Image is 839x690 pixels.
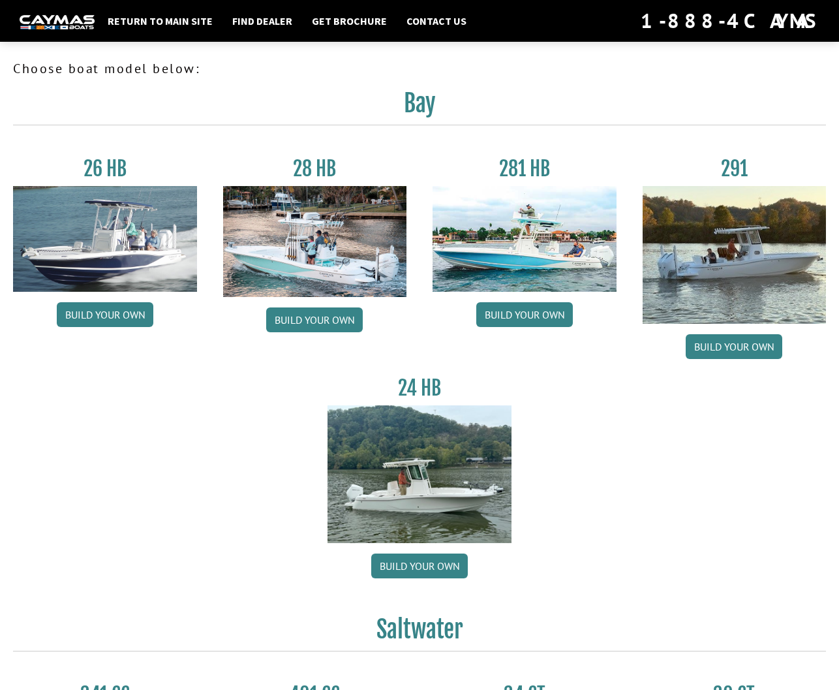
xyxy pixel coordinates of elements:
a: Build your own [371,554,468,578]
h2: Saltwater [13,615,826,651]
a: Build your own [266,307,363,332]
h3: 26 HB [13,157,197,181]
a: Contact Us [400,12,473,29]
img: 28-hb-twin.jpg [433,186,617,292]
img: 291_Thumbnail.jpg [643,186,827,324]
h3: 281 HB [433,157,617,181]
a: Build your own [57,302,153,327]
img: 26_new_photo_resized.jpg [13,186,197,292]
a: Build your own [476,302,573,327]
a: Find Dealer [226,12,299,29]
img: white-logo-c9c8dbefe5ff5ceceb0f0178aa75bf4bb51f6bca0971e226c86eb53dfe498488.png [20,15,95,29]
a: Return to main site [101,12,219,29]
a: Get Brochure [305,12,393,29]
div: 1-888-4CAYMAS [641,7,819,35]
h3: 28 HB [223,157,407,181]
h2: Bay [13,89,826,125]
img: 28_hb_thumbnail_for_caymas_connect.jpg [223,186,407,297]
h3: 24 HB [328,376,511,400]
a: Build your own [686,334,782,359]
img: 24_HB_thumbnail.jpg [328,405,511,543]
p: Choose boat model below: [13,59,826,78]
h3: 291 [643,157,827,181]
